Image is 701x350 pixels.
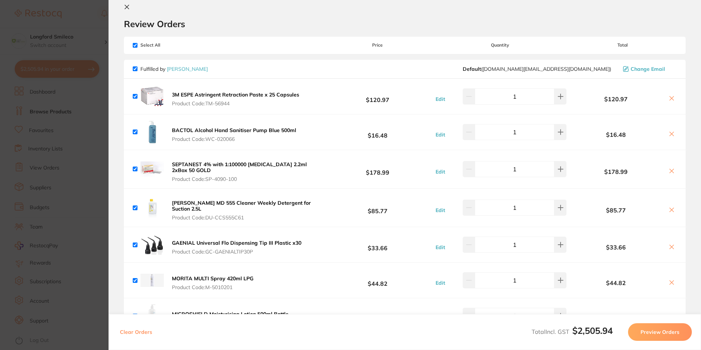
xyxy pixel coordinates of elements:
[323,309,432,323] b: $12.72
[433,96,447,102] button: Edit
[140,233,164,256] img: ZGhmcjg5cA
[140,85,164,108] img: eWxxbXhoaA
[172,161,307,174] b: SEPTANEST 4% with 1:100000 [MEDICAL_DATA] 2.2ml 2xBox 50 GOLD
[172,284,253,290] span: Product Code: M-5010201
[140,304,164,328] img: Ynk5ajJvaw
[568,131,664,138] b: $16.48
[172,136,296,142] span: Product Code: WC-020066
[167,66,208,72] a: [PERSON_NAME]
[170,161,323,182] button: SEPTANEST 4% with 1:100000 [MEDICAL_DATA] 2.2ml 2xBox 50 GOLD Product Code:SP-4090-100
[323,162,432,176] b: $178.99
[433,280,447,286] button: Edit
[140,66,208,72] p: Fulfilled by
[118,323,154,341] button: Clear Orders
[170,127,298,142] button: BACTOL Alcohol Hand Sanitiser Pump Blue 500ml Product Code:WC-020066
[463,66,481,72] b: Default
[140,120,164,144] img: NTc3b2ExYw
[170,275,256,291] button: MORITA MULTI Spray 420ml LPG Product Code:M-5010201
[170,200,323,221] button: [PERSON_NAME] MD 555 Cleaner Weekly Detergent for Suction 2.5L Product Code:DU-CCS555C61
[170,311,291,326] button: MICROSHIELD Moisturising Lotion 500ml Bottle Product Code:JJ-61117
[172,176,321,182] span: Product Code: SP-4090-100
[323,201,432,215] b: $85.77
[323,274,432,287] b: $44.82
[433,131,447,138] button: Edit
[172,275,253,282] b: MORITA MULTI Spray 420ml LPG
[568,168,664,175] b: $178.99
[140,157,164,181] img: emVxaG9hdg
[323,90,432,103] b: $120.97
[532,328,613,335] span: Total Incl. GST
[172,91,299,98] b: 3M ESPE Astringent Retraction Paste x 25 Capsules
[631,66,665,72] span: Change Email
[172,249,301,255] span: Product Code: GC-GAENIALTIP30P
[172,127,296,134] b: BACTOL Alcohol Hand Sanitiser Pump Blue 500ml
[621,66,677,72] button: Change Email
[124,18,686,29] h2: Review Orders
[433,244,447,251] button: Edit
[433,207,447,214] button: Edit
[572,325,613,336] b: $2,505.94
[172,240,301,246] b: GAENIAL Universal Flo Dispensing Tip III Plastic x30
[323,238,432,252] b: $33.66
[568,207,664,214] b: $85.77
[172,200,311,212] b: [PERSON_NAME] MD 555 Cleaner Weekly Detergent for Suction 2.5L
[170,91,301,107] button: 3M ESPE Astringent Retraction Paste x 25 Capsules Product Code:TM-56944
[432,43,568,48] span: Quantity
[172,311,289,317] b: MICROSHIELD Moisturising Lotion 500ml Bottle
[568,244,664,251] b: $33.66
[568,43,677,48] span: Total
[170,240,304,255] button: GAENIAL Universal Flo Dispensing Tip III Plastic x30 Product Code:GC-GAENIALTIP30P
[463,66,611,72] span: customer.care@henryschein.com.au
[133,43,206,48] span: Select All
[323,43,432,48] span: Price
[568,280,664,286] b: $44.82
[140,196,164,219] img: bm81YTU4cQ
[172,215,321,220] span: Product Code: DU-CCS555C61
[568,96,664,102] b: $120.97
[140,269,164,292] img: N29kbjgzYw
[628,323,692,341] button: Preview Orders
[433,168,447,175] button: Edit
[172,101,299,106] span: Product Code: TM-56944
[323,125,432,139] b: $16.48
